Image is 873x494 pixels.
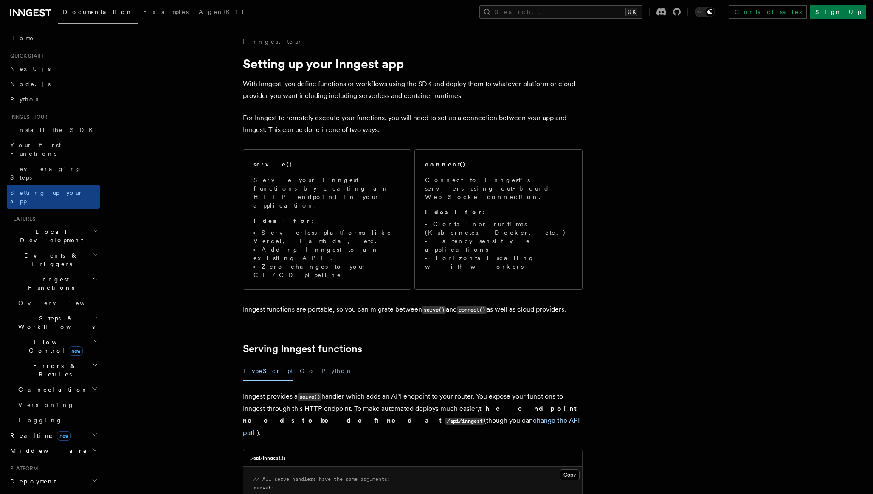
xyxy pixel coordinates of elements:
[243,303,583,316] p: Inngest functions are portable, so you can migrate between and as well as cloud providers.
[425,209,483,216] strong: Ideal for
[58,3,138,24] a: Documentation
[7,477,56,486] span: Deployment
[243,56,583,71] h1: Setting up your Inngest app
[243,362,293,381] button: TypeScript
[479,5,642,19] button: Search...⌘K
[7,185,100,209] a: Setting up your app
[425,237,572,254] li: Latency sensitive applications
[7,76,100,92] a: Node.js
[243,343,362,355] a: Serving Inngest functions
[7,295,100,428] div: Inngest Functions
[15,311,100,334] button: Steps & Workflows
[253,216,400,225] p: :
[810,5,866,19] a: Sign Up
[414,149,583,290] a: connect()Connect to Inngest's servers using out-bound WebSocket connection.Ideal for:Container ru...
[199,8,244,15] span: AgentKit
[69,346,83,356] span: new
[7,251,93,268] span: Events & Triggers
[15,385,88,394] span: Cancellation
[15,334,100,358] button: Flow Controlnew
[10,142,61,157] span: Your first Functions
[298,393,321,401] code: serve()
[253,160,293,168] h2: serve()
[7,443,100,458] button: Middleware
[7,465,38,472] span: Platform
[7,275,92,292] span: Inngest Functions
[138,3,194,23] a: Examples
[7,428,100,443] button: Realtimenew
[18,417,62,424] span: Logging
[7,114,48,121] span: Inngest tour
[7,138,100,161] a: Your first Functions
[15,397,100,413] a: Versioning
[7,224,100,248] button: Local Development
[63,8,133,15] span: Documentation
[7,92,100,107] a: Python
[425,176,572,201] p: Connect to Inngest's servers using out-bound WebSocket connection.
[560,469,580,480] button: Copy
[253,245,400,262] li: Adding Inngest to an existing API.
[7,53,44,59] span: Quick start
[445,418,484,425] code: /api/inngest
[300,362,315,381] button: Go
[253,476,390,482] span: // All serve handlers have the same arguments:
[15,362,92,379] span: Errors & Retries
[15,358,100,382] button: Errors & Retries
[425,160,466,168] h2: connect()
[7,227,93,244] span: Local Development
[253,485,268,491] span: serve
[7,446,87,455] span: Middleware
[15,314,95,331] span: Steps & Workflows
[695,7,715,17] button: Toggle dark mode
[18,401,74,408] span: Versioning
[250,455,286,461] h3: ./api/inngest.ts
[10,81,51,87] span: Node.js
[7,31,100,46] a: Home
[143,8,189,15] span: Examples
[7,161,100,185] a: Leveraging Steps
[268,485,274,491] span: ({
[15,413,100,428] a: Logging
[253,217,311,224] strong: Ideal for
[7,474,100,489] button: Deployment
[457,306,487,314] code: connect()
[15,338,93,355] span: Flow Control
[425,208,572,216] p: :
[57,431,71,441] span: new
[243,149,411,290] a: serve()Serve your Inngest functions by creating an HTTP endpoint in your application.Ideal for:Se...
[10,126,98,133] span: Install the SDK
[253,228,400,245] li: Serverless platforms like Vercel, Lambda, etc.
[7,272,100,295] button: Inngest Functions
[253,176,400,210] p: Serve your Inngest functions by creating an HTTP endpoint in your application.
[7,431,71,440] span: Realtime
[7,216,35,222] span: Features
[10,166,82,181] span: Leveraging Steps
[425,254,572,271] li: Horizontal scaling with workers
[425,220,572,237] li: Container runtimes (Kubernetes, Docker, etc.)
[10,34,34,42] span: Home
[194,3,249,23] a: AgentKit
[243,390,583,439] p: Inngest provides a handler which adds an API endpoint to your router. You expose your functions t...
[729,5,807,19] a: Contact sales
[243,37,302,46] a: Inngest tour
[15,295,100,311] a: Overview
[422,306,446,314] code: serve()
[18,300,106,306] span: Overview
[7,122,100,138] a: Install the SDK
[15,382,100,397] button: Cancellation
[243,112,583,136] p: For Inngest to remotely execute your functions, you will need to set up a connection between your...
[7,248,100,272] button: Events & Triggers
[625,8,637,16] kbd: ⌘K
[10,65,51,72] span: Next.js
[243,78,583,102] p: With Inngest, you define functions or workflows using the SDK and deploy them to whatever platfor...
[322,362,353,381] button: Python
[7,61,100,76] a: Next.js
[10,189,83,205] span: Setting up your app
[253,262,400,279] li: Zero changes to your CI/CD pipeline
[10,96,41,103] span: Python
